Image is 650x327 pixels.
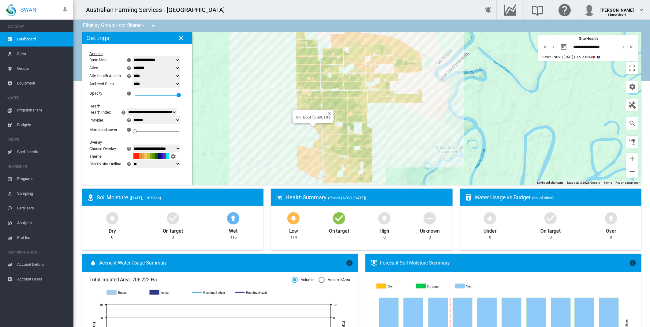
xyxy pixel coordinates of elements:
div: 0 [383,235,386,240]
span: Dashboard [17,32,69,47]
g: Running Budget [192,290,229,295]
md-icon: icon-chevron-double-left [542,43,549,51]
span: Programs [17,171,69,186]
md-icon: icon-checkbox-marked-circle [166,211,180,225]
span: Groups [17,61,69,76]
div: 0 [489,235,491,240]
md-icon: icon-chevron-left [550,43,557,51]
md-icon: Click here for help [557,6,572,13]
div: Dry [109,225,116,235]
button: icon-help-circle [125,64,133,72]
div: Overlay [89,140,177,145]
button: icon-chevron-double-left [541,43,549,51]
div: Site Health Assets [89,73,121,78]
div: Health Summary [286,194,447,201]
md-icon: icon-information [126,90,133,97]
md-icon: icon-help-circle [125,72,133,80]
button: icon-chevron-right [619,43,627,51]
g: On target [417,284,452,289]
md-icon: icon-cog [170,152,177,160]
button: Zoom out [626,165,638,178]
div: [PERSON_NAME] [600,5,634,11]
md-icon: icon-chevron-down [638,6,645,13]
div: Clip To Site Outline [89,162,121,166]
div: 0 [610,235,612,240]
h2: Settings [87,34,109,42]
md-radio-button: Volume [292,277,314,283]
md-icon: icon-close [177,34,185,42]
span: Account Details [17,257,69,272]
span: NUTRIENTS [7,162,69,171]
md-icon: icon-heart-box-outline [276,194,283,201]
img: profile.jpg [583,4,596,16]
img: SWAN-Landscape-Logo-Colour-drop.png [6,3,16,16]
span: Fertilisers [17,201,69,216]
md-icon: icon-information [596,55,601,60]
md-icon: icon-thermometer-lines [370,259,378,267]
g: Actual [150,290,186,295]
div: 0 [111,235,113,240]
span: ADMINISTRATION [7,247,69,257]
span: Analytes [17,216,69,230]
button: icon-chevron-double-right [627,43,635,51]
g: Budget [107,290,144,295]
div: 1 [338,235,340,240]
div: Wet [229,225,238,235]
div: Water Usage vs Budget [475,194,637,201]
md-icon: icon-cog [629,83,636,90]
md-icon: icon-magnify [629,120,636,127]
md-icon: icon-chevron-double-right [628,43,635,51]
md-icon: icon-pin [61,6,69,13]
span: Coefficients [17,145,69,159]
div: M1-B06a (5.896 Ha) [296,115,330,119]
md-icon: icon-bell-ring [485,6,492,13]
div: Choose Overlay [89,146,116,151]
div: Australian Farming Services - [GEOGRAPHIC_DATA] [86,6,230,14]
md-icon: icon-cup-water [465,194,472,201]
div: 0 [172,235,174,240]
md-icon: icon-arrow-up-bold-circle [226,211,241,225]
button: icon-help-circle [119,109,128,116]
button: icon-help-circle [125,116,133,124]
div: On target [329,225,349,235]
md-icon: icon-content-cut [592,55,596,60]
span: Total Irrigated Area: 706.223 Ha [89,276,292,283]
md-icon: icon-map-marker-radius [87,194,94,201]
div: Sites [89,66,98,70]
md-icon: icon-arrow-up-bold-circle [604,211,618,225]
div: Health [89,104,177,108]
div: On target [163,225,183,235]
md-icon: icon-chevron-right [620,43,627,51]
md-icon: icon-help-circle [125,64,133,72]
md-icon: icon-arrow-down-bold-circle [105,211,120,225]
span: Budgets [17,118,69,132]
md-icon: icon-menu-down [150,22,157,29]
div: 116 [230,235,237,240]
div: Base Map [89,58,106,62]
md-icon: icon-help-circle [125,145,133,152]
div: General [89,51,177,56]
span: Account Users [17,272,69,287]
button: icon-help-circle [125,145,133,152]
button: icon-bell-ring [482,4,495,16]
span: Planet | NDVI | [DATE] | Cloud (0%) [541,55,592,59]
div: 0 [429,235,431,240]
span: Sampling [17,186,69,201]
a: Terms [603,181,612,184]
md-icon: Search the knowledge base [530,6,545,13]
md-icon: icon-information [346,259,353,267]
md-icon: icon-help-circle [125,116,133,124]
div: Under [484,225,497,235]
md-icon: icon-help-circle [125,160,133,167]
md-icon: Go to the Data Hub [503,6,517,13]
div: Max cloud cover [89,127,117,132]
button: icon-menu-down [147,20,159,32]
span: Site Health [579,36,598,41]
button: icon-magnify [626,117,638,130]
div: Health Index [89,110,111,115]
button: icon-cog [169,152,177,160]
md-icon: icon-checkbox-marked-circle [543,211,558,225]
tspan: 10 [333,303,337,306]
md-radio-button: Volume/Area [319,277,350,283]
button: icon-help-circle [125,160,133,167]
